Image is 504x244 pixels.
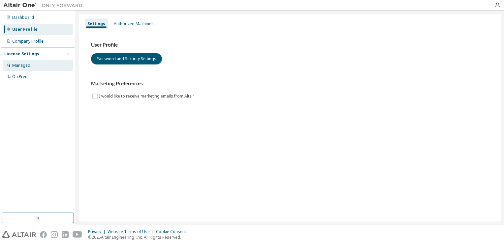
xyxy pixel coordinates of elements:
div: Settings [87,21,105,26]
div: Cookie Consent [156,229,190,234]
div: Dashboard [12,15,34,20]
div: Privacy [88,229,108,234]
div: On Prem [12,74,29,79]
div: Authorized Machines [114,21,154,26]
img: linkedin.svg [62,231,69,238]
h3: User Profile [91,42,489,48]
img: altair_logo.svg [2,231,36,238]
div: Company Profile [12,39,44,44]
img: facebook.svg [40,231,47,238]
button: Password and Security Settings [91,53,162,64]
label: I would like to receive marketing emails from Altair [99,92,196,100]
div: License Settings [4,51,39,57]
div: Managed [12,63,30,68]
img: youtube.svg [73,231,82,238]
p: © 2025 Altair Engineering, Inc. All Rights Reserved. [88,234,190,240]
img: instagram.svg [51,231,58,238]
div: Website Terms of Use [108,229,156,234]
h3: Marketing Preferences [91,80,489,87]
img: Altair One [3,2,86,9]
div: User Profile [12,27,38,32]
